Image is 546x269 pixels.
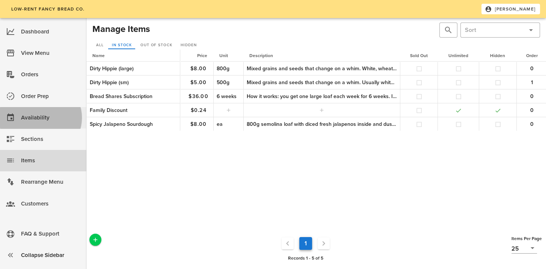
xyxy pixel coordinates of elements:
div: Orders [21,68,80,81]
th: Price [176,50,213,62]
div: Collapse Sidebar [21,249,80,261]
span: Name [92,53,105,58]
span: [PERSON_NAME] [486,6,535,12]
button: $8.00 [186,62,210,75]
button: 0 [520,62,544,75]
span: Items Per Page [511,236,542,241]
button: 1 [520,76,544,89]
div: Items [21,154,80,167]
button: prepend icon [444,26,453,35]
button: $36.00 [186,89,210,103]
a: In Stock [108,42,135,49]
div: 25 [511,245,519,252]
span: 0 [520,121,544,127]
div: Mixed grains and seeds that change on a whim. White, wheat, and rye flour; rolled oats, rye, whea... [247,65,397,73]
button: $0.24 [186,103,210,117]
span: Unlimited [448,53,468,58]
div: Hit Enter to search [439,23,457,38]
input: Sort [465,24,523,36]
div: Dirty Hippie (sm) [90,79,177,86]
div: 500g [217,79,240,86]
div: How it works: you get one large loaf each week for 6 weeks. It's usually sourdough/naturally leav... [247,92,397,100]
button: Current Page, Page 1 [299,237,312,250]
span: Price [197,53,207,58]
div: Shop Settings [21,219,80,231]
span: Order [526,53,538,58]
div: 6 weeks [217,92,240,100]
div: View Menu [21,47,80,59]
button: Add a New Record [89,234,101,246]
div: Rearrange Menu [21,176,80,188]
div: Mixed grains and seeds that change on a whim. Usually white, wheat, and rye flour; rolled oats, r... [247,79,397,86]
span: 0 [520,107,544,113]
a: low-rent fancy bread co. [6,4,89,14]
span: In Stock [112,43,132,47]
div: Spicy Jalapeno Sourdough [90,120,177,128]
span: 0 [520,93,544,100]
a: Out of Stock [137,42,175,49]
div: Sections [21,133,80,145]
div: Availability [21,112,80,124]
span: All [96,43,104,47]
th: Description [243,50,400,62]
div: 800g semolina loaf with diced fresh jalapenos inside and dusted with Cajun campfire seasoning. Sp... [247,120,397,128]
span: $0.24 [186,107,210,113]
th: Name [86,50,180,62]
button: $5.00 [186,76,210,89]
a: All [92,42,107,49]
div: FAQ & Support [21,228,80,240]
span: $8.00 [186,121,210,127]
button: 0 [520,89,544,103]
span: $5.00 [186,79,210,86]
span: Description [249,53,273,58]
button: 0 [520,117,544,131]
th: Sold Out [400,50,437,62]
button: $8.00 [186,117,210,131]
nav: Pagination Navigation [103,235,508,252]
div: Dirty Hippie (large) [90,65,177,73]
span: $36.00 [186,93,210,100]
a: Hidden [177,42,200,49]
button: [PERSON_NAME] [481,4,540,14]
div: Order Prep [21,90,80,103]
th: Unit [213,50,243,62]
div: Customers [21,198,80,210]
div: Records 1 - 5 of 5 [101,253,510,263]
span: Unit [219,53,228,58]
span: low-rent fancy bread co. [11,6,84,12]
span: $8.00 [186,65,210,72]
th: Hidden [479,50,516,62]
span: Sold Out [410,53,428,58]
th: Unlimited [437,50,479,62]
div: Family Discount [90,106,177,114]
span: Out of Stock [140,43,172,47]
button: 0 [520,103,544,117]
span: Hidden [490,53,505,58]
h2: Manage Items [92,23,150,36]
div: 25 [511,243,537,253]
span: 1 [520,79,544,86]
span: Hidden [180,43,196,47]
div: 800g [217,65,240,73]
span: 0 [520,65,544,72]
div: Bread Shares Subscription [90,92,177,100]
div: Dashboard [21,26,80,38]
div: ea [217,120,240,128]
